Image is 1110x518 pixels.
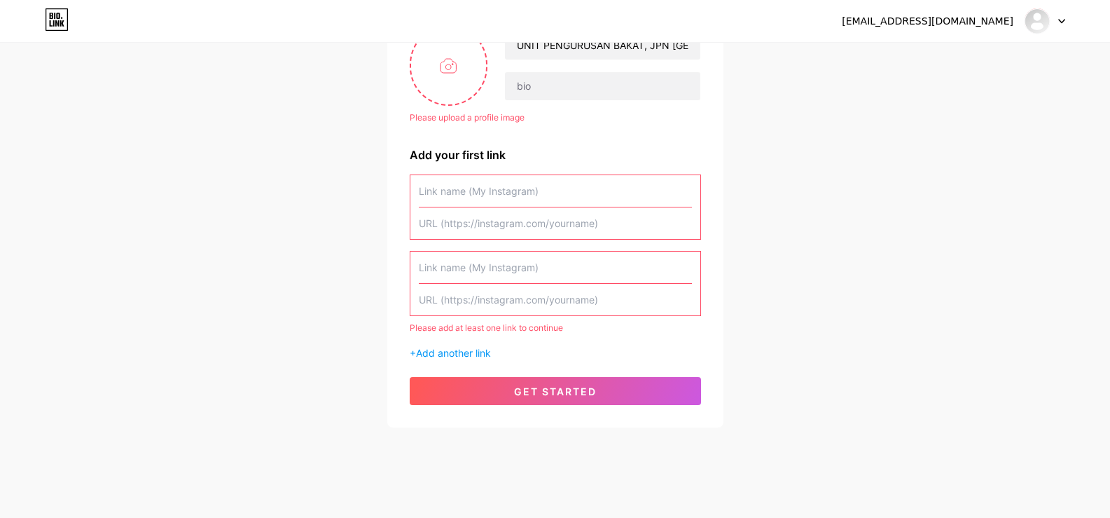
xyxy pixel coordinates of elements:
div: [EMAIL_ADDRESS][DOMAIN_NAME] [842,14,1013,29]
input: URL (https://instagram.com/yourname) [419,207,692,239]
img: JPN KEDAH - UNIT PENGURUSAN BAKAT (JPN-KEDAH) [1024,8,1050,34]
input: URL (https://instagram.com/yourname) [419,284,692,315]
div: + [410,346,701,360]
input: Link name (My Instagram) [419,252,692,283]
div: Please upload a profile image [410,111,701,124]
button: get started [410,377,701,405]
span: get started [514,386,597,397]
input: Link name (My Instagram) [419,175,692,207]
input: bio [505,72,700,100]
div: Please add at least one link to continue [410,322,701,334]
div: Add your first link [410,146,701,163]
span: Add another link [416,347,491,359]
input: Your name [505,32,700,60]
